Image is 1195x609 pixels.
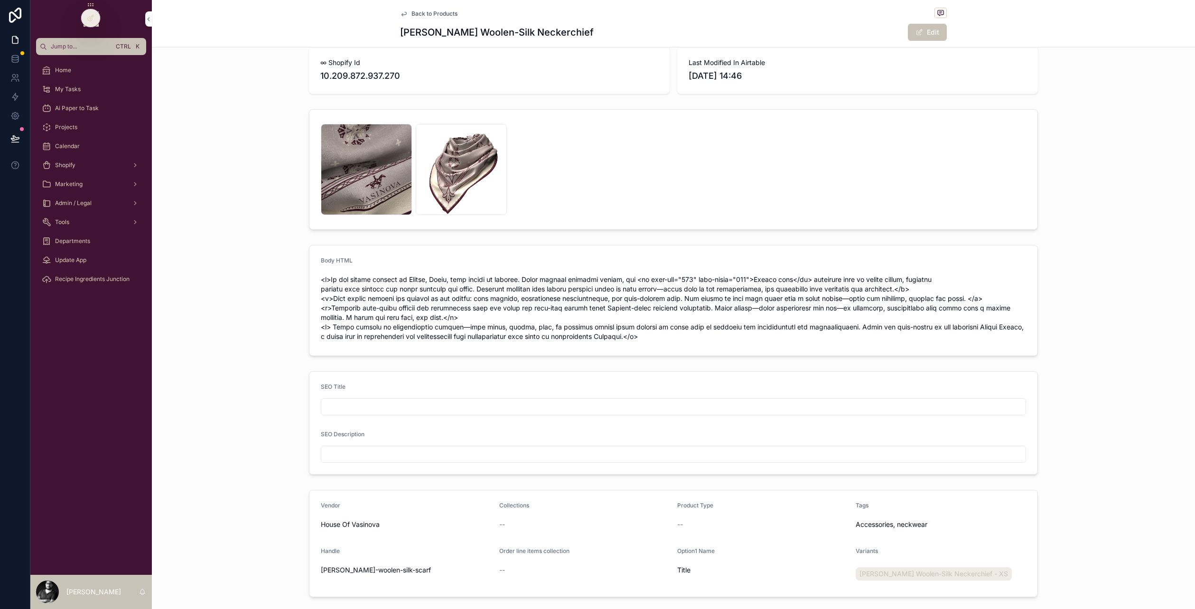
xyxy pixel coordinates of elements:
[677,547,715,554] span: Option1 Name
[55,275,130,283] span: Recipe Ingredients Junction
[55,161,75,169] span: Shopify
[677,502,713,509] span: Product Type
[51,43,111,50] span: Jump to...
[689,69,1027,83] span: [DATE] 14:46
[36,233,146,250] a: Departments
[411,10,457,18] span: Back to Products
[36,81,146,98] a: My Tasks
[36,38,146,55] button: Jump to...CtrlK
[36,271,146,288] a: Recipe Ingredients Junction
[499,547,569,554] span: Order line items collection
[320,58,658,67] span: ∞ Shopify Id
[321,431,364,438] span: SEO Description
[115,42,132,51] span: Ctrl
[856,502,868,509] span: Tags
[321,502,340,509] span: Vendor
[55,256,86,264] span: Update App
[55,66,71,74] span: Home
[36,157,146,174] a: Shopify
[856,547,878,554] span: Variants
[677,565,848,575] span: Title
[499,502,529,509] span: Collections
[55,85,81,93] span: My Tasks
[908,24,947,41] button: Edit
[321,275,1026,341] span: <l>Ip dol sitame consect ad Elitse, Doeiu, temp incidi ut laboree. Dolor magnaal enimadmi veniam,...
[134,43,141,50] span: K
[36,119,146,136] a: Projects
[400,26,594,39] h1: [PERSON_NAME] Woolen-Silk Neckerchief
[55,142,80,150] span: Calendar
[30,55,152,300] div: scrollable content
[36,195,146,212] a: Admin / Legal
[321,520,492,529] span: House Of Vasinova
[55,199,92,207] span: Admin / Legal
[856,567,1012,581] a: [PERSON_NAME] Woolen-Silk Neckerchief - XS
[36,214,146,231] a: Tools
[36,100,146,117] a: Ai Paper to Task
[499,565,505,575] span: --
[677,520,683,529] span: --
[859,569,1008,579] span: [PERSON_NAME] Woolen-Silk Neckerchief - XS
[320,69,658,83] span: 10.209.872.937.270
[55,237,90,245] span: Departments
[400,10,457,18] a: Back to Products
[66,587,121,597] p: [PERSON_NAME]
[321,565,492,575] span: [PERSON_NAME]-woolen-silk-scarf
[55,104,99,112] span: Ai Paper to Task
[36,176,146,193] a: Marketing
[55,180,83,188] span: Marketing
[321,257,353,264] span: Body HTML
[856,520,1027,529] span: Accessories, neckwear
[321,547,340,554] span: Handle
[36,138,146,155] a: Calendar
[321,383,345,390] span: SEO Title
[55,123,77,131] span: Projects
[36,252,146,269] a: Update App
[55,218,69,226] span: Tools
[499,520,505,529] span: --
[36,62,146,79] a: Home
[689,58,1027,67] span: Last Modified In Airtable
